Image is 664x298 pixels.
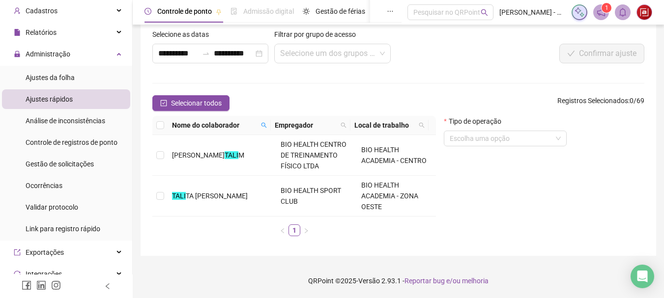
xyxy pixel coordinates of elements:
[172,151,225,159] span: [PERSON_NAME]
[26,203,78,211] span: Validar protocolo
[358,277,380,285] span: Versão
[602,3,611,13] sup: 1
[14,271,21,277] span: sync
[605,4,608,11] span: 1
[26,74,75,81] span: Ajustes da folha
[559,44,644,63] button: Confirmar ajuste
[259,118,269,133] span: search
[152,29,215,40] label: Selecione as datas
[281,187,341,205] span: BIO HEALTH SPORT CLUB
[289,225,300,236] a: 1
[387,8,394,15] span: ellipsis
[499,7,566,18] span: [PERSON_NAME] - BIO HEALTH ACADEMIA
[618,8,627,17] span: bell
[26,225,100,233] span: Link para registro rápido
[51,280,61,290] span: instagram
[277,224,289,236] li: Página anterior
[36,280,46,290] span: linkedin
[316,7,365,15] span: Gestão de férias
[26,182,62,190] span: Ocorrências
[281,140,346,170] span: BIO HEALTH CENTRO DE TREINAMENTO FÍSICO LTDA
[277,224,289,236] button: left
[557,97,628,105] span: Registros Selecionados
[14,7,21,14] span: user-add
[417,118,427,133] span: search
[133,264,664,298] footer: QRPoint © 2025 - 2.93.1 -
[354,120,415,131] span: Local de trabalho
[243,7,294,15] span: Admissão digital
[26,7,58,15] span: Cadastros
[26,95,73,103] span: Ajustes rápidos
[225,151,238,159] mark: TALI
[274,29,362,40] label: Filtrar por grupo de acesso
[631,265,654,288] div: Open Intercom Messenger
[172,192,186,200] mark: TALI
[26,270,62,278] span: Integrações
[231,8,237,15] span: file-done
[361,181,418,211] span: BIO HEALTH ACADEMIA - ZONA OESTE
[14,29,21,36] span: file
[152,95,230,111] button: Selecionar todos
[160,100,167,107] span: check-square
[171,98,222,108] span: Selecionar todos
[557,95,644,111] span: : 0 / 69
[216,9,222,15] span: pushpin
[275,120,337,131] span: Empregador
[361,146,427,164] span: BIO HEALTH ACADEMIA - CENTRO
[202,50,210,57] span: swap-right
[637,5,652,20] img: 24469
[419,122,425,128] span: search
[14,249,21,256] span: export
[300,224,312,236] li: Próxima página
[26,28,57,36] span: Relatórios
[144,8,151,15] span: clock-circle
[26,248,64,256] span: Exportações
[339,118,348,133] span: search
[238,151,244,159] span: M
[26,160,94,168] span: Gestão de solicitações
[289,224,300,236] li: 1
[280,228,286,234] span: left
[481,9,488,16] span: search
[104,283,111,290] span: left
[303,228,309,234] span: right
[261,122,267,128] span: search
[597,8,606,17] span: notification
[303,8,310,15] span: sun
[172,120,257,131] span: Nome do colaborador
[404,277,489,285] span: Reportar bug e/ou melhoria
[202,50,210,57] span: to
[26,117,105,125] span: Análise de inconsistências
[22,280,31,290] span: facebook
[341,122,346,128] span: search
[14,51,21,57] span: lock
[444,116,507,127] label: Tipo de operação
[26,50,70,58] span: Administração
[300,224,312,236] button: right
[574,7,585,18] img: sparkle-icon.fc2bf0ac1784a2077858766a79e2daf3.svg
[186,192,248,200] span: TA [PERSON_NAME]
[26,138,117,146] span: Controle de registros de ponto
[157,7,212,15] span: Controle de ponto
